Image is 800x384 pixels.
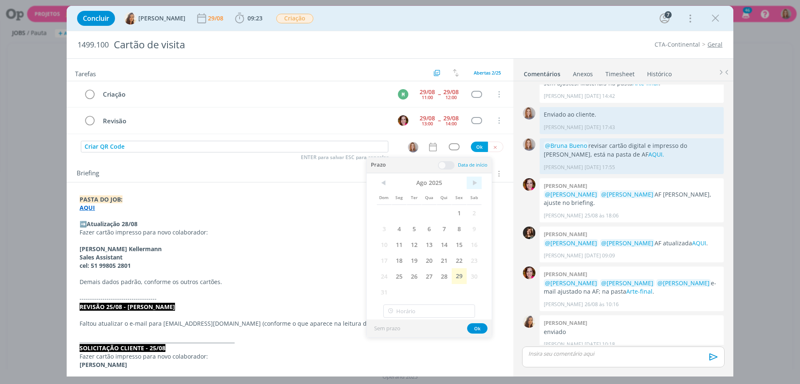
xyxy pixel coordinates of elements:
[545,239,597,247] span: @[PERSON_NAME]
[692,239,706,247] a: AQUI
[99,116,390,126] div: Revisão
[467,252,482,268] span: 23
[544,341,583,348] p: [PERSON_NAME]
[452,237,467,252] span: 15
[452,205,467,221] span: 1
[655,40,700,48] a: CTA-Continental
[377,284,392,300] span: 31
[471,142,488,152] button: Ok
[422,221,437,237] span: 6
[422,237,437,252] span: 13
[80,195,122,203] strong: PASTA DO JOB:
[437,189,452,205] span: Qui
[398,115,408,126] img: B
[467,177,482,189] span: >
[647,66,672,78] a: Histórico
[80,352,500,361] p: Fazer cartão impresso para novo colaborador:
[523,267,535,279] img: B
[648,150,664,158] a: AQUI.
[467,189,482,205] span: Sab
[67,6,733,377] div: dialog
[458,162,487,168] span: Data de início
[452,221,467,237] span: 8
[467,237,482,252] span: 16
[80,294,500,303] p: -------------------------------------
[601,239,653,247] span: @[PERSON_NAME]
[407,268,422,284] span: 26
[544,252,583,259] p: [PERSON_NAME]
[77,168,99,179] span: Briefing
[544,182,587,190] b: [PERSON_NAME]
[422,268,437,284] span: 27
[452,189,467,205] span: Sex
[445,121,457,126] div: 14:00
[437,268,452,284] span: 28
[233,12,265,25] button: 09:23
[707,40,722,48] a: Geral
[523,66,561,78] a: Comentários
[467,268,482,284] span: 30
[80,204,95,212] a: AQUI
[523,178,535,191] img: B
[83,15,109,22] span: Concluir
[407,189,422,205] span: Ter
[474,70,501,76] span: Abertas 2/25
[453,69,459,77] img: arrow-down-up.svg
[397,114,409,127] button: B
[80,361,127,369] strong: [PERSON_NAME]
[658,12,671,25] button: 7
[443,115,459,121] div: 29/08
[77,40,109,50] span: 1499.100
[422,189,437,205] span: Qua
[585,341,615,348] span: [DATE] 10:18
[445,95,457,100] div: 12:00
[467,221,482,237] span: 9
[545,190,597,198] span: @[PERSON_NAME]
[80,220,137,228] strong: ➡️Atualização 28/08
[377,237,392,252] span: 10
[544,110,720,119] p: Enviado ao cliente.
[80,369,153,377] strong: Supervisor de Engenharia
[80,262,131,269] strong: cel: 51 99805 2801
[276,14,313,23] span: Criação
[80,228,500,237] p: Fazer cartão impresso para novo colaborador:
[398,89,408,100] div: M
[392,252,407,268] span: 18
[392,177,467,189] span: Ago 2025
[377,221,392,237] span: 3
[80,344,165,352] strong: SOLICITAÇÃO CLIENTE - 25/08
[75,68,96,78] span: Tarefas
[585,252,615,259] span: [DATE] 09:09
[408,142,418,152] img: A
[377,268,392,284] span: 24
[422,95,433,100] div: 11:00
[585,301,619,308] span: 26/08 às 10:16
[545,279,597,287] span: @[PERSON_NAME]
[80,278,500,286] p: Demais dados padrão, conforme os outros cartões.
[544,279,720,296] p: e-mail ajustado na AF; na pasta .
[377,189,392,205] span: Dom
[544,124,583,131] p: [PERSON_NAME]
[523,315,535,328] img: V
[124,12,137,25] img: V
[657,279,710,287] span: @[PERSON_NAME]
[383,304,475,318] input: Horário
[301,154,388,161] span: ENTER para salvar ESC para cancelar
[601,279,653,287] span: @[PERSON_NAME]
[422,121,433,126] div: 13:00
[467,205,482,221] span: 2
[438,91,440,97] span: --
[544,239,720,247] p: AF atualizada .
[99,89,390,100] div: Criação
[276,13,314,24] button: Criação
[585,92,615,100] span: [DATE] 14:42
[467,323,487,334] button: Ok
[452,268,467,284] span: 29
[392,268,407,284] span: 25
[377,177,392,189] span: <
[422,252,437,268] span: 20
[124,12,185,25] button: V[PERSON_NAME]
[544,230,587,238] b: [PERSON_NAME]
[407,221,422,237] span: 5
